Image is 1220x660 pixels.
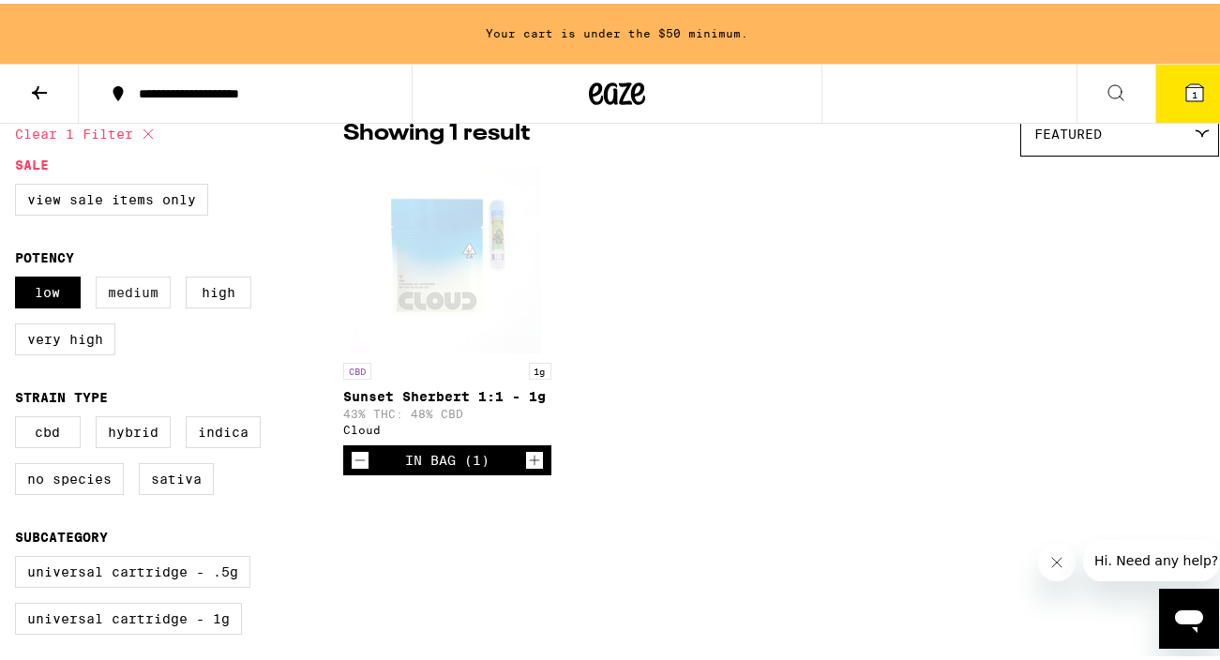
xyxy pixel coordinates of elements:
[525,447,544,466] button: Increment
[139,459,214,491] label: Sativa
[1159,585,1219,645] iframe: Button to launch messaging window
[96,273,171,305] label: Medium
[343,385,551,400] p: Sunset Sherbert 1:1 - 1g
[15,412,81,444] label: CBD
[1038,540,1076,577] iframe: Close message
[529,359,551,376] p: 1g
[15,386,108,401] legend: Strain Type
[15,552,250,584] label: Universal Cartridge - .5g
[15,273,81,305] label: Low
[15,107,159,154] button: Clear 1 filter
[1034,123,1102,138] span: Featured
[343,359,371,376] p: CBD
[343,162,551,442] a: Open page for Sunset Sherbert 1:1 - 1g from Cloud
[343,114,530,146] p: Showing 1 result
[343,404,551,416] p: 43% THC: 48% CBD
[15,526,108,541] legend: Subcategory
[96,412,171,444] label: Hybrid
[1192,85,1197,97] span: 1
[186,412,261,444] label: Indica
[15,320,115,352] label: Very High
[351,447,369,466] button: Decrement
[186,273,251,305] label: High
[343,420,551,432] div: Cloud
[15,247,74,262] legend: Potency
[405,449,490,464] div: In Bag (1)
[15,180,208,212] label: View Sale Items Only
[15,154,49,169] legend: Sale
[15,459,124,491] label: No Species
[1083,536,1219,577] iframe: Message from company
[15,599,242,631] label: Universal Cartridge - 1g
